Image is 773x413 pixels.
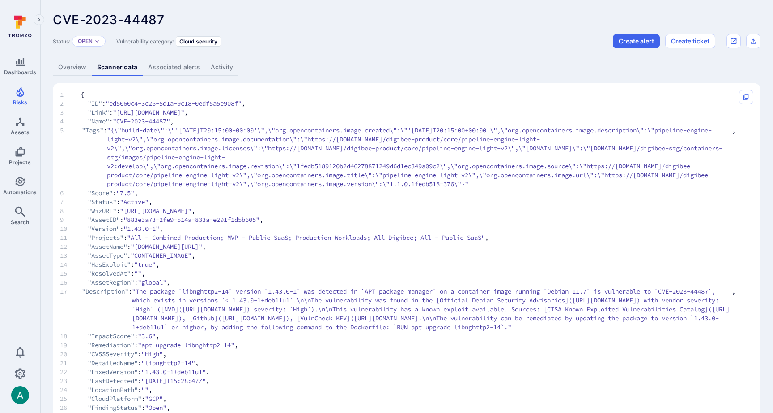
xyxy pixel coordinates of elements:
span: : [131,269,134,278]
span: 20 [60,349,81,358]
span: , [163,349,166,358]
span: , [191,251,195,260]
span: , [206,367,209,376]
span: 4 [60,117,81,126]
span: Automations [3,189,37,196]
span: , [195,358,199,367]
button: Create ticket [665,34,715,48]
span: , [732,287,735,332]
button: Create alert [613,34,660,48]
span: : [123,233,127,242]
span: "7.5" [116,188,134,197]
span: "The package `libnghttp2-14` version `1.43.0-1` was detected in `APT package manager` on a contai... [132,287,732,332]
span: "CONTAINER_IMAGE" [131,251,191,260]
span: Vulnerability category: [116,38,174,45]
span: : [134,278,138,287]
span: , [141,269,145,278]
span: , [732,126,735,188]
span: : [103,126,107,188]
span: "HasExploit" [88,260,131,269]
img: ACg8ocLSa5mPYBaXNx3eFu_EmspyJX0laNWN7cXOFirfQ7srZveEpg=s96-c [11,386,29,404]
span: "Description" [82,287,128,332]
span: "global" [138,278,166,287]
span: "true" [134,260,156,269]
span: "CVSSSeverity" [88,349,138,358]
button: Expand navigation menu [34,14,44,25]
span: 5 [60,126,81,188]
span: "AssetName" [88,242,127,251]
span: 3 [60,108,81,117]
span: 1 [60,90,81,99]
span: "LocationPath" [88,385,138,394]
span: Dashboards [4,69,36,76]
span: "FixedVersion" [88,367,138,376]
span: , [259,215,263,224]
span: { [81,90,84,99]
span: , [163,394,166,403]
span: : [138,385,141,394]
button: Open [78,38,93,45]
span: "Open" [145,403,166,412]
span: "CVE-2023-44487" [113,117,170,126]
span: 21 [60,358,81,367]
span: : [120,224,123,233]
span: : [141,394,145,403]
span: "AssetType" [88,251,127,260]
span: Assets [11,129,30,136]
span: "WizURL" [88,206,116,215]
span: 26 [60,403,81,412]
span: : [138,349,141,358]
span: , [184,108,188,117]
span: CVE-2023-44487 [53,12,164,27]
span: Risks [13,99,27,106]
span: , [166,403,170,412]
span: : [116,197,120,206]
span: , [156,332,159,341]
span: "[URL][DOMAIN_NAME]" [120,206,191,215]
span: "High" [141,349,163,358]
span: , [134,188,138,197]
span: "ed5060c4-3c25-5d1a-9c18-0edf5a5e908f" [106,99,242,108]
div: Cloud security [176,36,221,47]
span: "libnghttp2-14" [141,358,195,367]
span: , [234,341,238,349]
span: "LastDetected" [88,376,138,385]
span: 19 [60,341,81,349]
span: Search [11,219,29,226]
span: , [166,278,170,287]
span: : [116,206,120,215]
span: "AssetID" [88,215,120,224]
div: Open original issue [726,34,741,48]
span: : [138,358,141,367]
span: 17 [60,287,81,332]
span: 25 [60,394,81,403]
span: : [109,108,113,117]
span: "Link" [88,108,109,117]
span: 10 [60,224,81,233]
span: "{\"build-date\":\"'[DATE]T20:15:00+00:00'\",\"org.opencontainers.image.created\":\"'[DATE]T20:15... [107,126,732,188]
span: 6 [60,188,81,197]
span: : [109,117,113,126]
span: 12 [60,242,81,251]
span: , [149,197,152,206]
span: "3.6" [138,332,156,341]
span: 14 [60,260,81,269]
span: , [149,385,152,394]
span: "Active" [120,197,149,206]
span: "[DOMAIN_NAME][URL]" [131,242,202,251]
a: Overview [53,59,92,76]
span: 24 [60,385,81,394]
span: 7 [60,197,81,206]
span: 18 [60,332,81,341]
span: 23 [60,376,81,385]
span: : [128,287,132,332]
span: , [206,376,209,385]
span: 8 [60,206,81,215]
span: 15 [60,269,81,278]
span: "883e3a73-2fe9-514a-833a-e291f1d5b605" [123,215,259,224]
span: : [141,403,145,412]
span: : [120,215,123,224]
span: "Status" [88,197,116,206]
span: "Remediation" [88,341,134,349]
